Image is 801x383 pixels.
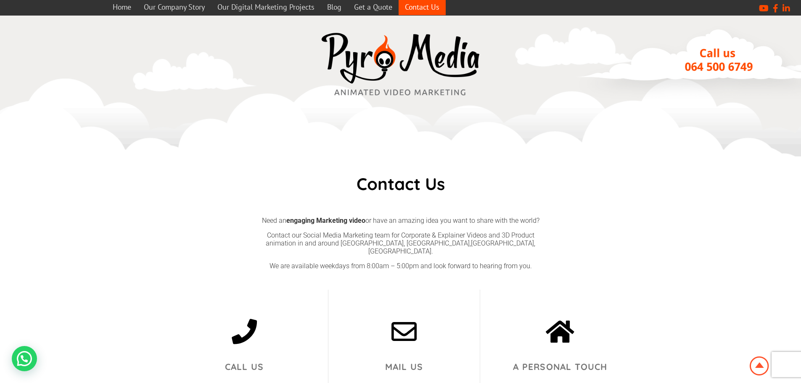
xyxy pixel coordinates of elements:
[225,361,264,372] span: Call us
[385,361,423,372] span: Mail us
[513,361,607,372] span: A Personal Touch
[317,28,485,103] a: video marketing media company westville durban logo
[258,262,543,270] p: We are available weekdays from 8:00am – 5:00pm and look forward to hearing from you.
[258,231,543,255] p: Contact our Social Media Marketing team for Corporate & Explainer Videos and 3D Product animation...
[317,28,485,101] img: video marketing media company westville durban logo
[286,217,365,225] b: engaging Marketing video
[748,355,771,377] img: Animation Studio South Africa
[258,217,543,225] p: Need an or have an amazing idea you want to share with the world?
